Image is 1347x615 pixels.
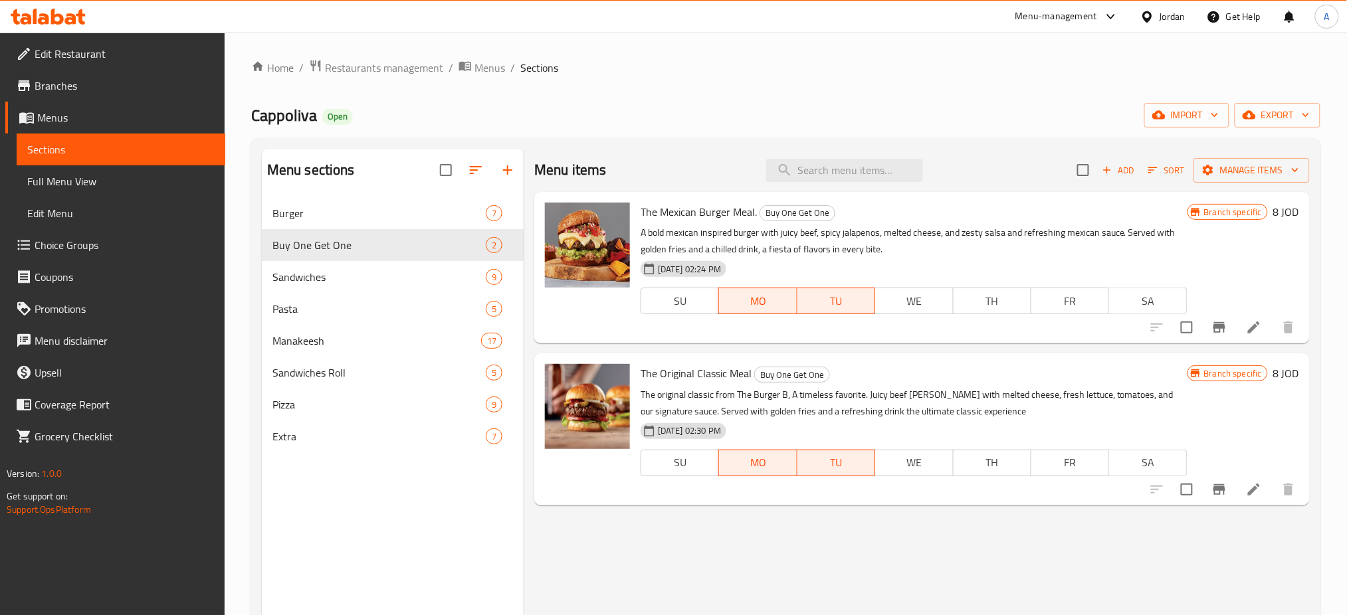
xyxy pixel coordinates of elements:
button: Sort [1145,160,1188,181]
span: Open [322,111,353,122]
button: export [1235,103,1320,128]
span: Coverage Report [35,396,215,412]
nav: Menu sections [262,192,524,458]
span: Promotions [35,301,215,317]
span: Sections [520,60,558,76]
span: Buy One Get One [760,205,835,220]
span: Get support on: [7,487,68,505]
button: MO [718,288,797,314]
a: Edit Menu [17,197,225,229]
span: Version: [7,465,39,482]
button: SA [1108,288,1187,314]
span: MO [724,453,791,472]
button: SU [641,288,719,314]
button: Add [1097,160,1140,181]
img: The Mexican Burger Meal. [545,203,630,288]
a: Menu disclaimer [5,325,225,357]
span: Branch specific [1199,367,1267,380]
div: Manakeesh17 [262,325,524,357]
p: A bold mexican inspired burger with juicy beef, spicy jalapenos, melted cheese, and zesty salsa a... [641,224,1188,258]
div: Pasta5 [262,293,524,325]
span: WE [881,453,948,472]
span: The Mexican Burger Meal. [641,202,757,222]
div: items [486,301,502,317]
span: import [1155,107,1219,124]
button: TH [953,450,1031,476]
span: 17 [482,335,502,347]
button: Manage items [1193,158,1310,183]
a: Upsell [5,357,225,389]
li: / [510,60,515,76]
a: Promotions [5,293,225,325]
span: Add item [1097,160,1140,181]
span: Branch specific [1199,206,1267,219]
span: Sort items [1140,160,1193,181]
button: TU [797,450,875,476]
button: TH [953,288,1031,314]
a: Grocery Checklist [5,420,225,452]
input: search [766,159,923,182]
span: Select to update [1173,476,1201,503]
button: Branch-specific-item [1203,311,1235,343]
button: WE [875,450,953,476]
span: 1.0.0 [41,465,62,482]
div: Sandwiches9 [262,261,524,293]
span: Sandwiches Roll [272,365,486,381]
div: items [486,269,502,285]
div: Burger7 [262,197,524,229]
button: SA [1108,450,1187,476]
span: 2 [486,239,502,252]
span: Buy One Get One [272,237,486,253]
div: Buy One Get One2 [262,229,524,261]
button: Branch-specific-item [1203,474,1235,505]
span: Full Menu View [27,173,215,189]
button: SU [641,450,719,476]
span: Menu disclaimer [35,333,215,349]
a: Home [251,60,294,76]
a: Menus [5,102,225,133]
a: Coupons [5,261,225,293]
span: Add [1100,163,1136,178]
button: delete [1273,311,1304,343]
span: Select all sections [432,156,460,184]
div: Sandwiches [272,269,486,285]
a: Support.OpsPlatform [7,501,91,518]
button: WE [875,288,953,314]
span: TU [803,292,870,311]
div: Open [322,109,353,125]
span: SU [647,453,714,472]
a: Branches [5,70,225,102]
div: Menu-management [1015,9,1097,25]
button: Add section [492,154,524,186]
h2: Menu sections [267,160,355,180]
div: Manakeesh [272,333,481,349]
span: Manage items [1204,162,1299,179]
span: 7 [486,207,502,220]
div: items [481,333,502,349]
span: [DATE] 02:30 PM [653,424,726,437]
a: Choice Groups [5,229,225,261]
span: 5 [486,367,502,379]
span: 9 [486,271,502,284]
span: Pasta [272,301,486,317]
p: The original classic from The Burger B, A timeless favorite. Juicy beef [PERSON_NAME] with melted... [641,387,1188,420]
span: [DATE] 02:24 PM [653,263,726,276]
div: items [486,365,502,381]
a: Sections [17,133,225,165]
h6: 8 JOD [1273,364,1299,383]
span: Branches [35,78,215,94]
div: Pizza9 [262,389,524,420]
span: Sort sections [460,154,492,186]
span: Select section [1069,156,1097,184]
span: Sections [27,141,215,157]
div: Buy One Get One [754,367,830,383]
img: The Original Classic Meal [545,364,630,449]
a: Restaurants management [309,59,443,76]
span: SA [1114,292,1182,311]
nav: breadcrumb [251,59,1320,76]
span: FR [1037,453,1104,472]
button: FR [1031,288,1109,314]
